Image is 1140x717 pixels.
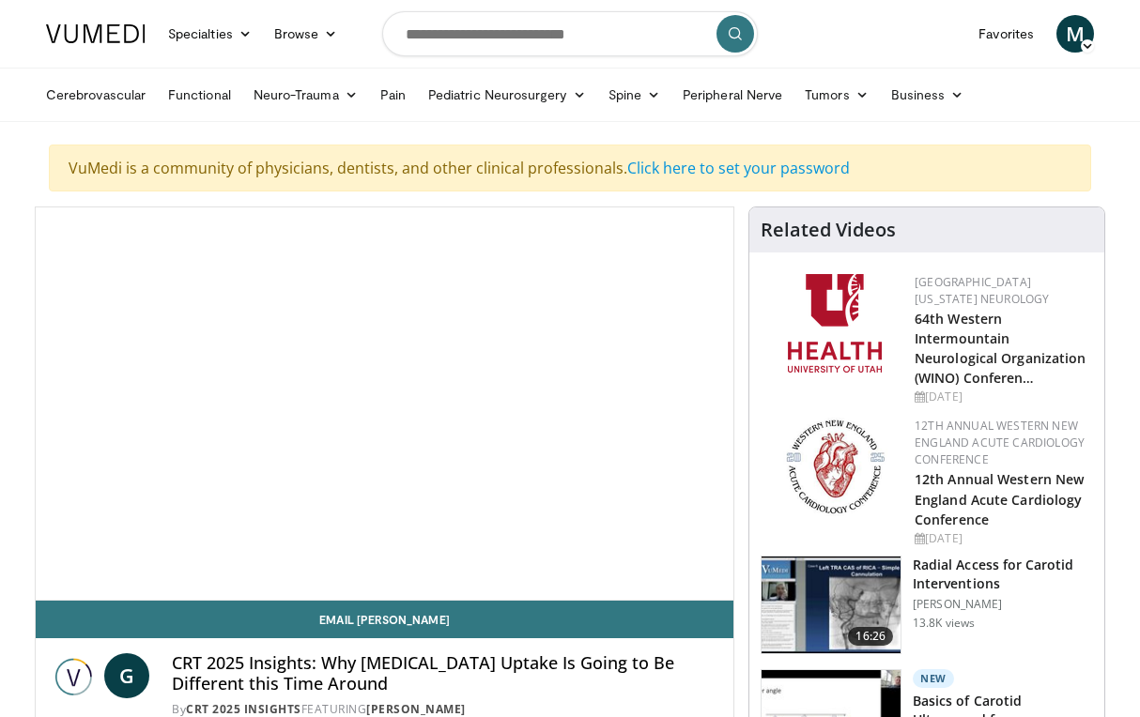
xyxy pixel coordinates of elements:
span: 16:26 [848,627,893,646]
h4: Related Videos [761,219,896,241]
a: 16:26 Radial Access for Carotid Interventions [PERSON_NAME] 13.8K views [761,556,1093,655]
a: Business [880,76,976,114]
img: 0954f259-7907-4053-a817-32a96463ecc8.png.150x105_q85_autocrop_double_scale_upscale_version-0.2.png [783,418,887,516]
a: CRT 2025 Insights [186,701,301,717]
a: Pain [369,76,417,114]
a: 12th Annual Western New England Acute Cardiology Conference [915,470,1084,527]
a: Spine [597,76,671,114]
a: Peripheral Nerve [671,76,793,114]
a: G [104,653,149,698]
p: [PERSON_NAME] [913,597,1093,612]
a: Browse [263,15,349,53]
input: Search topics, interventions [382,11,758,56]
a: Specialties [157,15,263,53]
div: VuMedi is a community of physicians, dentists, and other clinical professionals. [49,145,1091,191]
a: Pediatric Neurosurgery [417,76,597,114]
h4: CRT 2025 Insights: Why [MEDICAL_DATA] Uptake Is Going to Be Different this Time Around [172,653,718,694]
p: 13.8K views [913,616,975,631]
img: VuMedi Logo [46,24,146,43]
p: New [913,669,954,688]
div: [DATE] [915,389,1089,405]
a: Functional [157,76,242,114]
h3: Radial Access for Carotid Interventions [913,556,1093,593]
a: [GEOGRAPHIC_DATA][US_STATE] Neurology [915,274,1049,307]
a: Click here to set your password [627,158,850,178]
img: f6362829-b0a3-407d-a044-59546adfd345.png.150x105_q85_autocrop_double_scale_upscale_version-0.2.png [788,274,882,373]
img: CRT 2025 Insights [51,653,97,698]
div: [DATE] [915,530,1089,547]
img: RcxVNUapo-mhKxBX4xMDoxOjA4MTsiGN_2.150x105_q85_crop-smart_upscale.jpg [762,557,901,654]
a: 12th Annual Western New England Acute Cardiology Conference [915,418,1085,467]
a: M [1056,15,1094,53]
a: Email [PERSON_NAME] [36,601,733,638]
video-js: Video Player [36,207,733,601]
a: Tumors [793,76,880,114]
a: Cerebrovascular [35,76,157,114]
a: 64th Western Intermountain Neurological Organization (WINO) Conferen… [915,310,1086,387]
a: [PERSON_NAME] [366,701,466,717]
a: Neuro-Trauma [242,76,369,114]
a: Favorites [967,15,1045,53]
